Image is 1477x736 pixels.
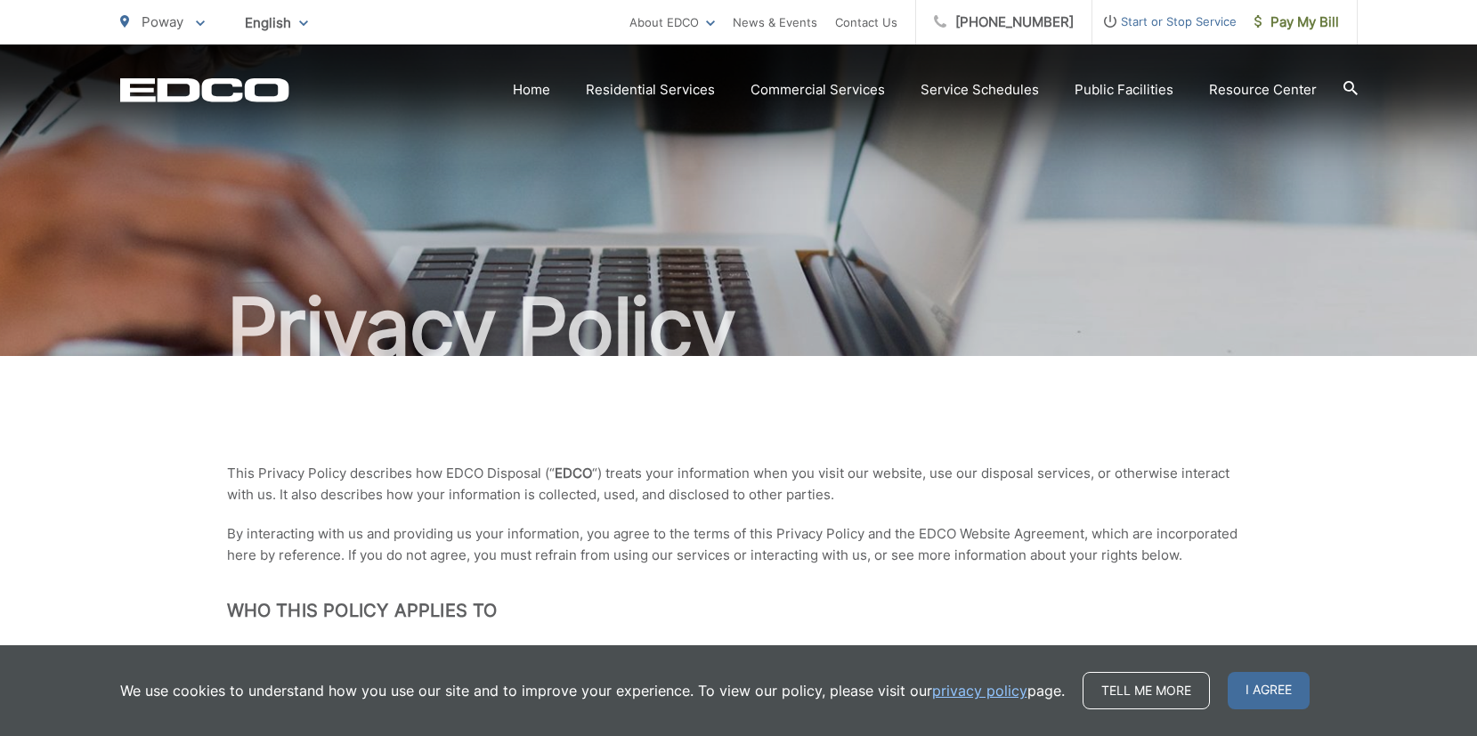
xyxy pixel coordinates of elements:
h1: Privacy Policy [120,283,1358,372]
a: Residential Services [586,79,715,101]
a: Home [513,79,550,101]
p: We use cookies to understand how you use our site and to improve your experience. To view our pol... [120,680,1065,701]
h2: Who This Policy Applies To [227,600,1251,621]
a: About EDCO [629,12,715,33]
p: By interacting with us and providing us your information, you agree to the terms of this Privacy ... [227,523,1251,566]
a: privacy policy [932,680,1027,701]
p: This Privacy Policy describes how EDCO Disposal (“ “) treats your information when you visit our ... [227,463,1251,505]
a: Resource Center [1209,79,1317,101]
a: Service Schedules [921,79,1039,101]
span: English [231,7,321,38]
p: EDCO is a family owned and operated business that serves individual customers at their homes (“ ”... [227,641,1251,705]
a: EDCD logo. Return to the homepage. [120,77,289,102]
strong: you [1015,643,1038,659]
a: Public Facilities [1075,79,1173,101]
span: Pay My Bill [1254,12,1339,33]
span: Poway [142,13,183,30]
a: News & Events [733,12,817,33]
span: I agree [1228,672,1310,709]
strong: Residential Customers [840,643,984,659]
strong: EDCO [555,465,592,481]
a: Commercial Services [751,79,885,101]
a: Contact Us [835,12,897,33]
a: Tell me more [1083,672,1210,709]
